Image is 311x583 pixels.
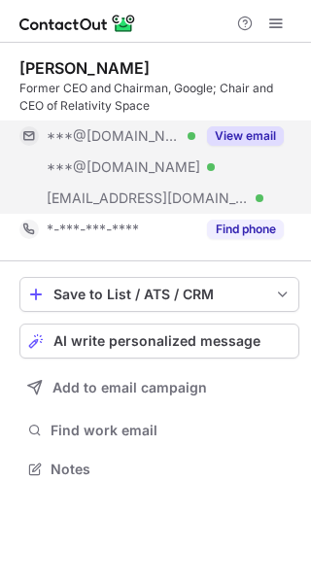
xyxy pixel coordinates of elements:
[47,158,200,176] span: ***@[DOMAIN_NAME]
[207,220,284,239] button: Reveal Button
[53,333,260,349] span: AI write personalized message
[47,127,181,145] span: ***@[DOMAIN_NAME]
[19,58,150,78] div: [PERSON_NAME]
[19,417,299,444] button: Find work email
[19,277,299,312] button: save-profile-one-click
[52,380,207,395] span: Add to email campaign
[51,461,292,478] span: Notes
[19,324,299,359] button: AI write personalized message
[19,12,136,35] img: ContactOut v5.3.10
[207,126,284,146] button: Reveal Button
[19,456,299,483] button: Notes
[53,287,265,302] div: Save to List / ATS / CRM
[51,422,292,439] span: Find work email
[19,370,299,405] button: Add to email campaign
[19,80,299,115] div: Former CEO and Chairman, Google; Chair and CEO of Relativity Space
[47,189,249,207] span: [EMAIL_ADDRESS][DOMAIN_NAME]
